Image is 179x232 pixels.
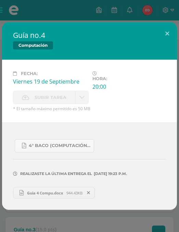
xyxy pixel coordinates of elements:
span: Subir tarea [35,91,66,104]
div: Viernes 19 de Septiembre [13,78,87,85]
span: Fecha: [21,71,38,76]
span: 944.43KB [66,190,82,195]
div: 20:00 [92,83,113,90]
a: La fecha de entrega ha expirado [75,91,89,104]
a: Guia 4 Compu.docx 944.43KB [13,187,95,199]
span: 4° Baco (Computación).pdf [29,143,90,148]
a: 4° Baco (Computación).pdf [15,139,94,153]
span: Guia 4 Compu.docx [24,190,66,195]
label: La fecha de entrega ha expirado [13,91,75,104]
span: Computación [13,41,53,49]
button: Close (Esc) [157,22,177,45]
span: Realizaste la última entrega el [20,171,92,176]
h2: Guía no.4 [13,30,166,40]
span: Remover entrega [83,189,94,197]
span: * El tamaño máximo permitido es 50 MB [13,106,166,112]
span: Hora: [92,76,107,81]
